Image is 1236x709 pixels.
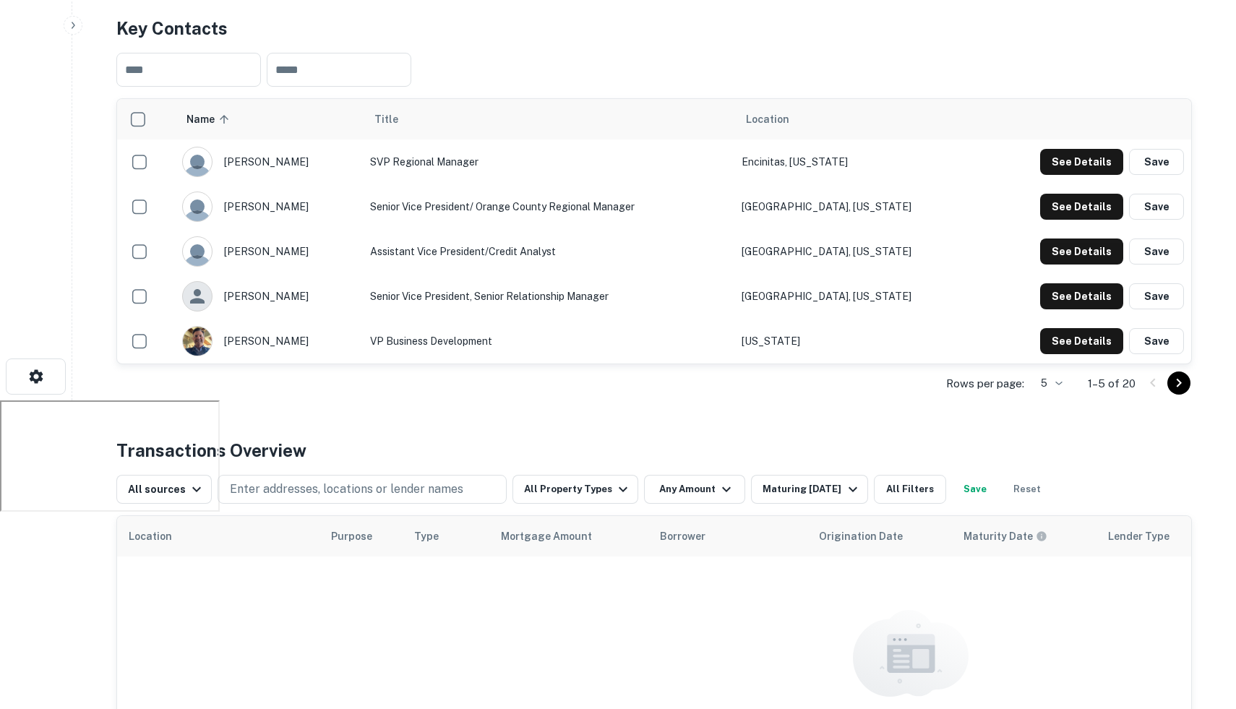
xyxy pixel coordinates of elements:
td: Senior Vice President, Senior Relationship Manager [363,274,734,319]
div: Maturing [DATE] [763,481,861,498]
button: Maturing [DATE] [751,475,867,504]
th: Origination Date [807,516,952,557]
td: [GEOGRAPHIC_DATA], [US_STATE] [734,229,980,274]
span: Maturity dates displayed may be estimated. Please contact the lender for the most accurate maturi... [964,528,1066,544]
td: Encinitas, [US_STATE] [734,139,980,184]
div: scrollable content [117,99,1191,364]
button: See Details [1040,239,1123,265]
th: Name [175,99,363,139]
button: All Filters [874,475,946,504]
span: Lender Type [1108,528,1170,545]
button: Save [1129,149,1184,175]
th: Title [363,99,734,139]
button: Enter addresses, locations or lender names [218,475,507,504]
button: See Details [1040,194,1123,220]
button: Save [1129,239,1184,265]
td: [US_STATE] [734,319,980,364]
span: Type [414,528,439,545]
button: Save [1129,283,1184,309]
span: Mortgage Amount [501,528,611,545]
span: Origination Date [819,528,922,545]
div: [PERSON_NAME] [182,236,356,267]
td: [GEOGRAPHIC_DATA], [US_STATE] [734,274,980,319]
h4: Key Contacts [116,15,1192,41]
div: 5 [1030,373,1065,394]
img: 9c8pery4andzj6ohjkjp54ma2 [183,147,212,176]
p: Rows per page: [946,375,1024,392]
td: [GEOGRAPHIC_DATA], [US_STATE] [734,184,980,229]
span: Title [374,111,417,128]
th: Location [734,99,980,139]
td: Senior Vice President/ Orange County Regional Manager [363,184,734,229]
img: empty content [853,610,969,697]
div: [PERSON_NAME] [182,326,356,356]
button: See Details [1040,328,1123,354]
th: Maturity dates displayed may be estimated. Please contact the lender for the most accurate maturi... [952,516,1096,557]
td: SVP Regional Manager [363,139,734,184]
button: Reset [1004,475,1050,504]
h6: Maturity Date [964,528,1033,544]
button: All sources [116,475,212,504]
span: Purpose [331,528,391,545]
span: Location [129,528,191,545]
th: Mortgage Amount [489,516,648,557]
img: 9c8pery4andzj6ohjkjp54ma2 [183,237,212,266]
button: Go to next page [1167,371,1190,395]
p: 1–5 of 20 [1088,375,1136,392]
button: Save [1129,194,1184,220]
th: Lender Type [1096,516,1227,557]
span: Location [746,111,789,128]
th: Type [403,516,489,557]
th: Location [117,516,319,557]
span: Borrower [660,528,705,545]
div: [PERSON_NAME] [182,192,356,222]
button: All Property Types [512,475,638,504]
button: Save your search to get updates of matches that match your search criteria. [952,475,998,504]
div: [PERSON_NAME] [182,147,356,177]
td: Assistant Vice President/Credit Analyst [363,229,734,274]
th: Purpose [319,516,403,557]
div: [PERSON_NAME] [182,281,356,311]
div: Maturity dates displayed may be estimated. Please contact the lender for the most accurate maturi... [964,528,1047,544]
td: VP Business Development [363,319,734,364]
button: Save [1129,328,1184,354]
button: See Details [1040,283,1123,309]
span: Name [186,111,233,128]
img: 9c8pery4andzj6ohjkjp54ma2 [183,192,212,221]
button: Any Amount [644,475,745,504]
div: All sources [128,481,205,498]
button: See Details [1040,149,1123,175]
p: Enter addresses, locations or lender names [230,481,463,498]
iframe: Chat Widget [1164,593,1236,663]
th: Borrower [648,516,807,557]
img: 1670816239238 [183,327,212,356]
